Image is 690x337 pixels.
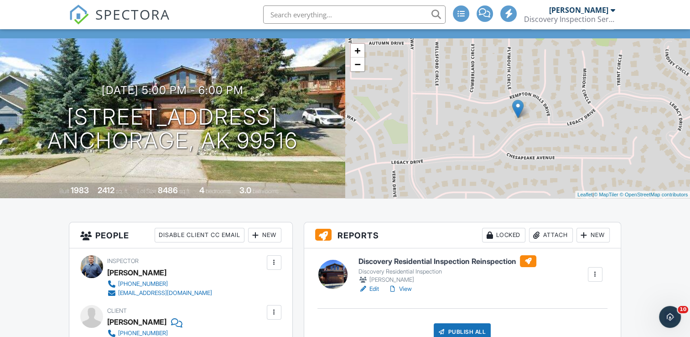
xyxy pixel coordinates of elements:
[107,279,212,289] a: [PHONE_NUMBER]
[102,84,244,96] h3: [DATE] 5:00 pm - 6:00 pm
[358,255,536,284] a: Discovery Residential Inspection Reinspection Discovery Residential Inspection [PERSON_NAME]
[118,280,168,288] div: [PHONE_NUMBER]
[118,290,212,297] div: [EMAIL_ADDRESS][DOMAIN_NAME]
[98,185,114,195] div: 2412
[576,228,610,242] div: New
[107,266,166,279] div: [PERSON_NAME]
[107,289,212,298] a: [EMAIL_ADDRESS][DOMAIN_NAME]
[47,105,298,153] h1: [STREET_ADDRESS] Anchorage, AK 99516
[482,228,525,242] div: Locked
[107,307,127,314] span: Client
[95,5,170,24] span: SPECTORA
[659,306,681,328] iframe: Intercom live chat
[351,44,364,58] a: Zoom in
[69,12,170,32] a: SPECTORA
[253,188,279,195] span: bathrooms
[351,58,364,71] a: Zoom out
[620,192,688,197] a: © OpenStreetMap contributors
[585,17,614,29] div: More
[118,330,168,337] div: [PHONE_NUMBER]
[137,188,156,195] span: Lot Size
[388,284,412,294] a: View
[358,284,379,294] a: Edit
[107,315,166,329] div: [PERSON_NAME]
[524,15,615,24] div: Discovery Inspection Services
[59,188,69,195] span: Built
[206,188,231,195] span: bedrooms
[239,185,251,195] div: 3.0
[158,185,178,195] div: 8486
[116,188,129,195] span: sq. ft.
[577,192,592,197] a: Leaflet
[69,5,89,25] img: The Best Home Inspection Software - Spectora
[199,185,204,195] div: 4
[107,258,139,264] span: Inspector
[358,275,536,284] div: [PERSON_NAME]
[575,191,690,199] div: |
[179,188,191,195] span: sq.ft.
[263,5,446,24] input: Search everything...
[304,222,621,248] h3: Reports
[678,306,688,313] span: 10
[69,222,292,248] h3: People
[155,228,244,242] div: Disable Client CC Email
[248,228,281,242] div: New
[549,5,608,15] div: [PERSON_NAME]
[358,268,536,275] div: Discovery Residential Inspection
[358,255,536,267] h6: Discovery Residential Inspection Reinspection
[594,192,618,197] a: © MapTiler
[71,185,89,195] div: 1983
[529,228,573,242] div: Attach
[531,17,581,29] div: Client View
